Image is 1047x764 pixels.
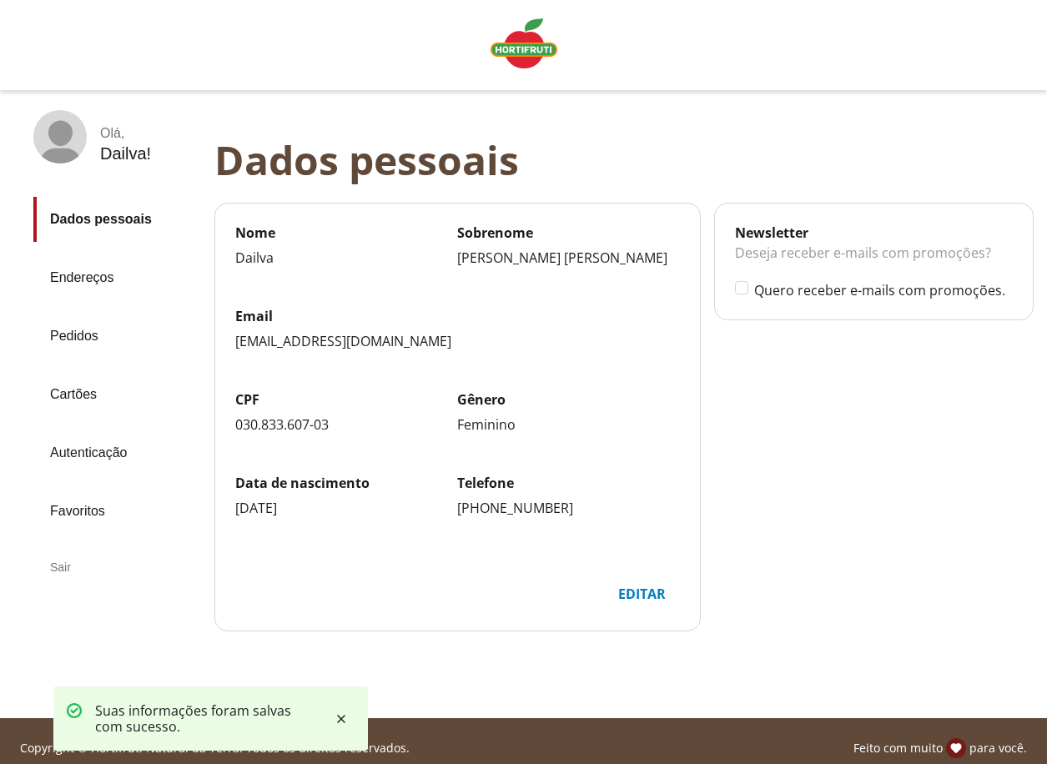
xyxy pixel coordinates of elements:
div: [DATE] [235,499,458,517]
a: Autenticação [33,430,201,475]
div: Dailva [235,249,458,267]
div: 030.833.607-03 [235,415,458,434]
label: Sobrenome [457,224,680,242]
a: Logo [484,12,564,78]
label: Email [235,307,680,325]
div: Editar [605,578,679,610]
div: Newsletter [735,224,1013,242]
p: Copyright © Hortifruti Natural da Terra. Todos os direitos reservados. [20,740,410,756]
div: Deseja receber e-mails com promoções? [735,242,1013,280]
div: [PERSON_NAME] [PERSON_NAME] [457,249,680,267]
label: Nome [235,224,458,242]
a: Endereços [33,255,201,300]
label: CPF [235,390,458,409]
div: Linha de sessão [7,738,1040,758]
a: Dados pessoais [33,197,201,242]
p: Feito com muito para você. [853,738,1027,758]
div: Dailva ! [100,144,151,163]
div: Olá , [100,126,151,141]
img: amor [946,738,966,758]
label: Quero receber e-mails com promoções. [754,281,1013,299]
label: Gênero [457,390,680,409]
img: Logo [491,18,557,68]
a: Pedidos [33,314,201,359]
div: Sair [33,547,201,587]
label: Telefone [457,474,680,492]
a: Cartões [33,372,201,417]
div: Suas informações foram salvas com sucesso. [82,703,328,734]
a: Favoritos [33,489,201,534]
div: [PHONE_NUMBER] [457,499,680,517]
div: [EMAIL_ADDRESS][DOMAIN_NAME] [235,332,680,350]
div: Feminino [457,415,680,434]
button: Editar [604,577,680,611]
label: Data de nascimento [235,474,458,492]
